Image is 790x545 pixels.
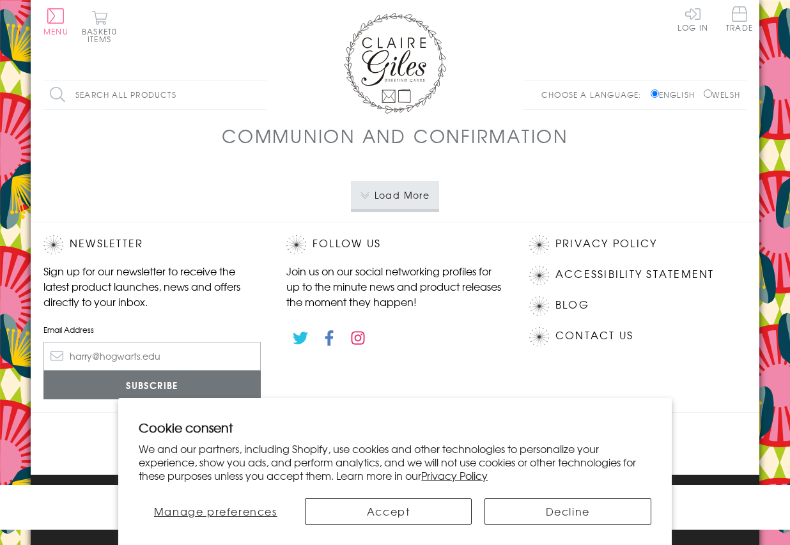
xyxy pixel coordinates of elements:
[726,6,753,34] a: Trade
[43,26,68,37] span: Menu
[254,81,267,109] input: Search
[421,468,488,483] a: Privacy Policy
[139,418,651,436] h2: Cookie consent
[82,10,117,43] button: Basket0 items
[651,89,659,98] input: English
[541,89,648,100] p: Choose a language:
[555,296,589,314] a: Blog
[43,371,261,399] input: Subscribe
[555,266,715,283] a: Accessibility Statement
[678,6,708,31] a: Log In
[43,8,68,35] button: Menu
[43,235,261,254] h2: Newsletter
[704,89,740,100] label: Welsh
[286,263,504,309] p: Join us on our social networking profiles for up to the minute news and product releases the mome...
[286,235,504,254] h2: Follow Us
[555,235,657,252] a: Privacy Policy
[43,342,261,371] input: harry@hogwarts.edu
[484,498,651,525] button: Decline
[43,263,261,309] p: Sign up for our newsletter to receive the latest product launches, news and offers directly to yo...
[651,89,701,100] label: English
[154,503,277,519] span: Manage preferences
[88,26,117,45] span: 0 items
[726,6,753,31] span: Trade
[43,81,267,109] input: Search all products
[139,442,651,482] p: We and our partners, including Shopify, use cookies and other technologies to personalize your ex...
[222,123,568,149] h1: Communion and Confirmation
[43,324,261,335] label: Email Address
[139,498,292,525] button: Manage preferences
[305,498,472,525] button: Accept
[704,89,712,98] input: Welsh
[344,13,446,114] img: Claire Giles Greetings Cards
[555,327,633,344] a: Contact Us
[351,181,440,209] button: Load More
